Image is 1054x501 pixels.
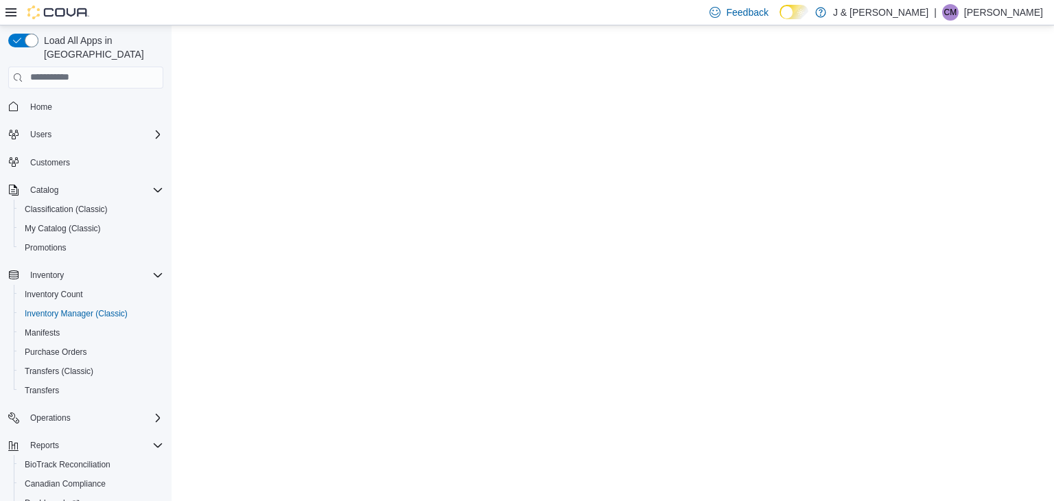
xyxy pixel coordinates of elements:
[25,308,128,319] span: Inventory Manager (Classic)
[19,201,163,218] span: Classification (Classic)
[30,157,70,168] span: Customers
[30,102,52,113] span: Home
[19,456,116,473] a: BioTrack Reconciliation
[3,266,169,285] button: Inventory
[14,200,169,219] button: Classification (Classic)
[19,344,93,360] a: Purchase Orders
[30,412,71,423] span: Operations
[25,154,163,171] span: Customers
[19,220,163,237] span: My Catalog (Classic)
[19,240,72,256] a: Promotions
[19,286,163,303] span: Inventory Count
[25,385,59,396] span: Transfers
[19,240,163,256] span: Promotions
[25,223,101,234] span: My Catalog (Classic)
[14,342,169,362] button: Purchase Orders
[19,201,113,218] a: Classification (Classic)
[3,180,169,200] button: Catalog
[934,4,937,21] p: |
[14,455,169,474] button: BioTrack Reconciliation
[25,126,163,143] span: Users
[25,478,106,489] span: Canadian Compliance
[19,305,133,322] a: Inventory Manager (Classic)
[25,267,69,283] button: Inventory
[38,34,163,61] span: Load All Apps in [GEOGRAPHIC_DATA]
[25,410,163,426] span: Operations
[25,327,60,338] span: Manifests
[25,182,64,198] button: Catalog
[25,410,76,426] button: Operations
[25,347,87,358] span: Purchase Orders
[19,305,163,322] span: Inventory Manager (Classic)
[30,270,64,281] span: Inventory
[19,220,106,237] a: My Catalog (Classic)
[25,204,108,215] span: Classification (Classic)
[14,285,169,304] button: Inventory Count
[14,323,169,342] button: Manifests
[14,304,169,323] button: Inventory Manager (Classic)
[25,289,83,300] span: Inventory Count
[964,4,1043,21] p: [PERSON_NAME]
[14,238,169,257] button: Promotions
[833,4,928,21] p: J & [PERSON_NAME]
[25,437,163,454] span: Reports
[25,437,65,454] button: Reports
[14,362,169,381] button: Transfers (Classic)
[942,4,959,21] div: Cheyenne Mann
[14,474,169,493] button: Canadian Compliance
[25,182,163,198] span: Catalog
[30,440,59,451] span: Reports
[19,476,111,492] a: Canadian Compliance
[19,382,65,399] a: Transfers
[25,459,110,470] span: BioTrack Reconciliation
[19,363,163,380] span: Transfers (Classic)
[30,129,51,140] span: Users
[726,5,768,19] span: Feedback
[19,344,163,360] span: Purchase Orders
[25,98,163,115] span: Home
[25,267,163,283] span: Inventory
[19,325,65,341] a: Manifests
[3,125,169,144] button: Users
[25,99,58,115] a: Home
[19,286,89,303] a: Inventory Count
[25,126,57,143] button: Users
[25,366,93,377] span: Transfers (Classic)
[19,382,163,399] span: Transfers
[27,5,89,19] img: Cova
[25,242,67,253] span: Promotions
[25,154,75,171] a: Customers
[19,325,163,341] span: Manifests
[944,4,957,21] span: CM
[3,436,169,455] button: Reports
[780,5,808,19] input: Dark Mode
[14,219,169,238] button: My Catalog (Classic)
[19,363,99,380] a: Transfers (Classic)
[3,97,169,117] button: Home
[14,381,169,400] button: Transfers
[19,476,163,492] span: Canadian Compliance
[3,408,169,428] button: Operations
[19,456,163,473] span: BioTrack Reconciliation
[3,152,169,172] button: Customers
[30,185,58,196] span: Catalog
